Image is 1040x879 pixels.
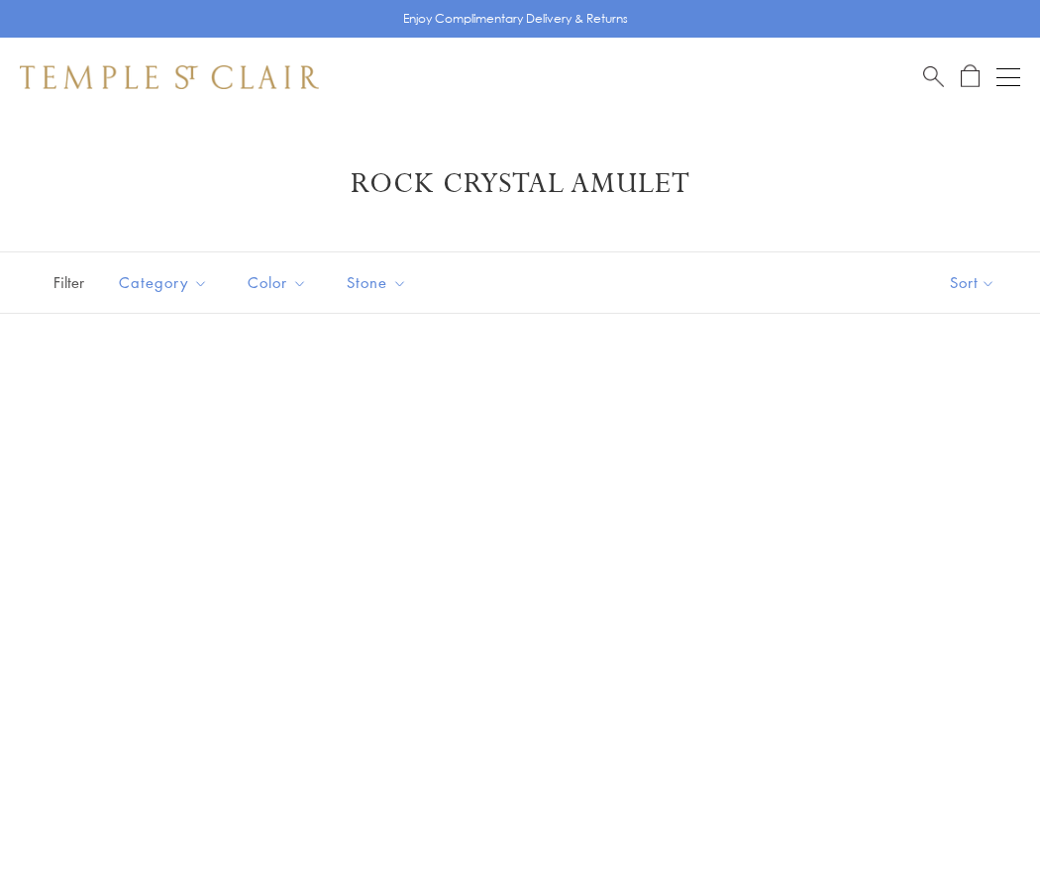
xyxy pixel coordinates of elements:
[905,252,1040,313] button: Show sort by
[923,64,944,89] a: Search
[238,270,322,295] span: Color
[961,64,980,89] a: Open Shopping Bag
[109,270,223,295] span: Category
[337,270,422,295] span: Stone
[233,260,322,305] button: Color
[403,9,628,29] p: Enjoy Complimentary Delivery & Returns
[104,260,223,305] button: Category
[332,260,422,305] button: Stone
[50,166,990,202] h1: Rock Crystal Amulet
[20,65,319,89] img: Temple St. Clair
[996,65,1020,89] button: Open navigation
